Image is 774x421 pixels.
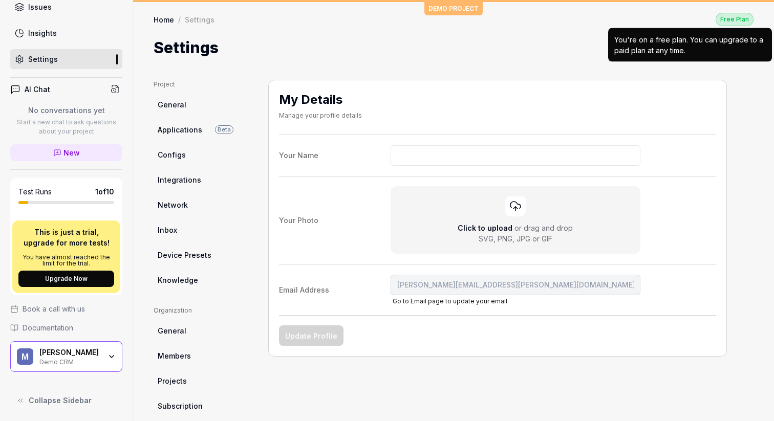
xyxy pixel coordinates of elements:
[154,371,252,390] a: Projects
[10,144,122,161] a: New
[95,186,114,197] span: 1 of 10
[18,254,114,267] p: You have almost reached the limit for the trial.
[178,14,181,25] div: /
[39,348,101,357] div: Michel Törnström Norlèn
[154,220,252,239] a: Inbox
[10,390,122,411] button: Collapse Sidebar
[279,150,386,161] div: Your Name
[10,303,122,314] a: Book a call with us
[154,14,174,25] a: Home
[63,147,80,158] span: New
[154,246,252,264] a: Device Presets
[23,303,85,314] span: Book a call with us
[158,99,186,110] span: General
[158,149,186,160] span: Configs
[158,275,198,285] span: Knowledge
[279,284,386,295] div: Email Address
[154,80,252,89] div: Project
[154,396,252,415] a: Subscription
[29,395,92,406] span: Collapse Sidebar
[39,357,101,365] div: Demo CRM
[514,224,573,232] span: or drag and drop
[479,233,552,244] div: SVG, PNG, JPG or GIF
[23,322,73,333] span: Documentation
[10,322,122,333] a: Documentation
[18,271,114,287] button: Upgrade Now
[158,225,177,235] span: Inbox
[154,145,252,164] a: Configs
[10,341,122,372] button: M[PERSON_NAME]Demo CRM
[185,14,214,25] div: Settings
[154,36,219,59] h1: Settings
[28,2,52,12] div: Issues
[158,200,188,210] span: Network
[154,346,252,365] a: Members
[10,49,122,69] a: Settings
[17,348,33,365] span: M
[279,91,362,109] h2: My Details
[154,271,252,290] a: Knowledge
[158,350,191,361] span: Members
[28,54,58,64] div: Settings
[154,120,252,139] a: ApplicationsBeta
[28,28,57,38] div: Insights
[154,306,252,315] div: Organization
[158,124,202,135] span: Applications
[158,174,201,185] span: Integrations
[158,325,186,336] span: General
[716,12,754,26] a: Free PlanYou're on a free plan. You can upgrade to a paid plan at any time.
[158,375,187,386] span: Projects
[154,170,252,189] a: Integrations
[716,12,754,26] button: Free Plan
[10,23,122,43] a: Insights
[154,195,252,214] a: Network
[158,250,211,260] span: Device Presets
[716,13,754,26] div: Free Plan
[10,105,122,116] p: No conversations yet
[614,34,766,56] div: You're on a free plan. You can upgrade to a paid plan at any time.
[279,325,343,346] button: Update Profile
[391,275,641,295] input: Email AddressGo to Email page to update your email
[18,187,52,196] h5: Test Runs
[154,321,252,340] a: General
[279,215,386,226] div: Your Photo
[18,227,114,248] p: This is just a trial, upgrade for more tests!
[458,224,512,232] span: Click to upload
[158,401,203,411] span: Subscription
[25,84,50,95] h4: AI Chat
[10,118,122,136] p: Start a new chat to ask questions about your project
[215,125,233,134] span: Beta
[391,145,641,166] input: Your Name
[279,111,362,120] div: Manage your profile details
[393,297,507,305] a: Go to Email page to update your email
[154,95,252,114] a: General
